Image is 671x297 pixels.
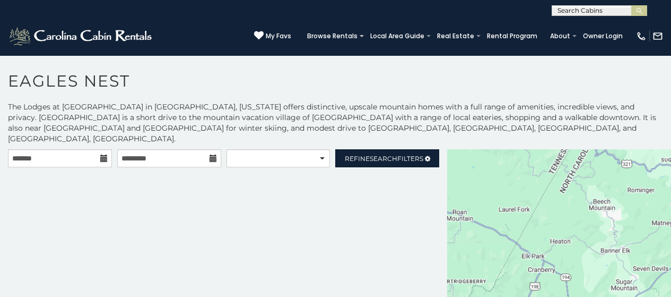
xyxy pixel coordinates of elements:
[652,31,663,41] img: mail-regular-white.png
[266,31,291,41] span: My Favs
[370,155,397,163] span: Search
[8,26,155,47] img: White-1-2.png
[254,31,291,41] a: My Favs
[365,29,430,44] a: Local Area Guide
[345,155,423,163] span: Refine Filters
[335,149,439,167] a: RefineSearchFilters
[636,31,647,41] img: phone-regular-white.png
[302,29,363,44] a: Browse Rentals
[545,29,576,44] a: About
[578,29,628,44] a: Owner Login
[482,29,543,44] a: Rental Program
[432,29,480,44] a: Real Estate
